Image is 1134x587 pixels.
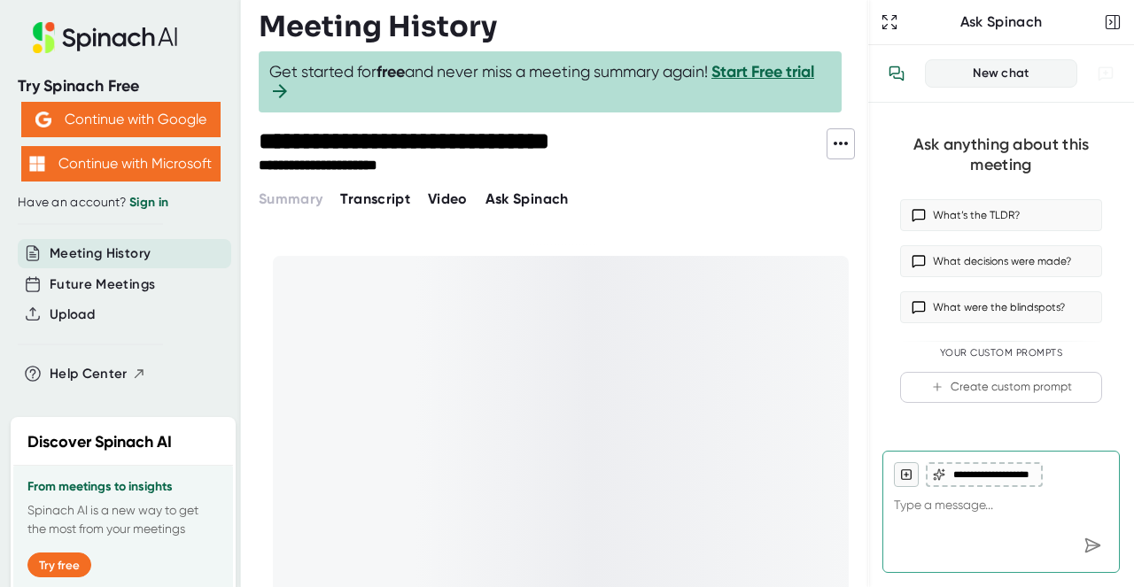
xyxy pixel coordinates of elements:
div: Try Spinach Free [18,76,223,97]
button: Help Center [50,364,146,384]
button: What were the blindspots? [900,291,1102,323]
div: Ask anything about this meeting [900,135,1102,174]
button: Summary [259,189,322,210]
div: Ask Spinach [902,13,1100,31]
span: Summary [259,190,322,207]
div: Have an account? [18,195,223,211]
button: What decisions were made? [900,245,1102,277]
div: Send message [1076,529,1108,561]
button: Close conversation sidebar [1100,10,1125,35]
span: Video [428,190,468,207]
button: Ask Spinach [485,189,569,210]
span: Ask Spinach [485,190,569,207]
a: Sign in [129,195,168,210]
button: Video [428,189,468,210]
h2: Discover Spinach AI [27,430,172,454]
a: Start Free trial [711,62,814,81]
button: Transcript [340,189,410,210]
button: Future Meetings [50,274,155,295]
span: Get started for and never miss a meeting summary again! [269,62,831,102]
button: Create custom prompt [900,372,1102,403]
button: What’s the TLDR? [900,199,1102,231]
span: Help Center [50,364,128,384]
p: Spinach AI is a new way to get the most from your meetings [27,501,219,538]
div: Your Custom Prompts [900,347,1102,359]
h3: From meetings to insights [27,480,219,494]
button: Try free [27,552,91,577]
div: New chat [936,66,1066,81]
img: Aehbyd4JwY73AAAAAElFTkSuQmCC [35,112,51,127]
span: Transcript [340,190,410,207]
b: free [377,62,405,81]
button: Continue with Microsoft [21,146,221,182]
button: Expand to Ask Spinach page [877,10,902,35]
button: Meeting History [50,243,151,264]
button: Upload [50,305,95,325]
button: Continue with Google [21,102,221,137]
button: View conversation history [879,56,914,91]
h3: Meeting History [259,10,497,43]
